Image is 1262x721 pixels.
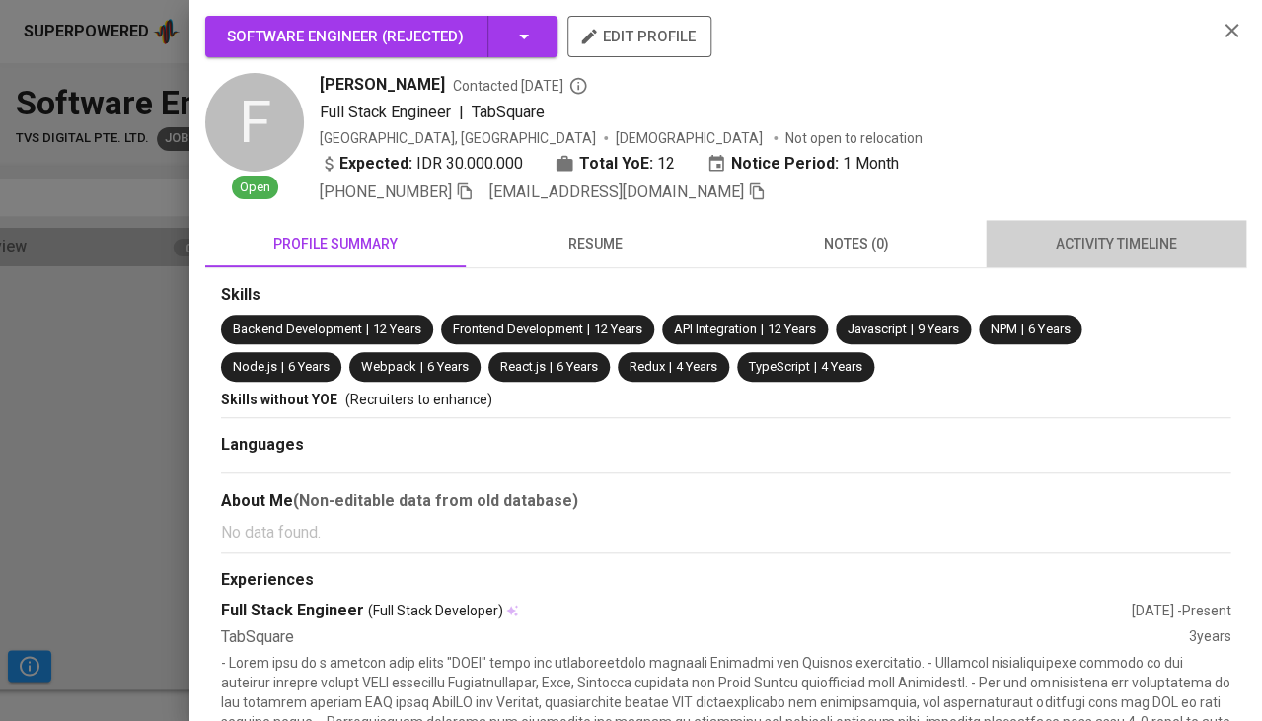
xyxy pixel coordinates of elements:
span: | [420,358,423,377]
div: 1 Month [706,152,899,176]
p: Not open to relocation [785,128,923,148]
span: 9 Years [918,322,959,336]
span: TypeScript [749,359,810,374]
span: | [281,358,284,377]
span: 12 Years [594,322,642,336]
span: 12 [657,152,675,176]
span: activity timeline [998,232,1234,256]
span: | [911,321,914,339]
div: 3 years [1188,626,1230,649]
span: 6 Years [1028,322,1070,336]
span: [PHONE_NUMBER] [320,182,452,201]
span: [DEMOGRAPHIC_DATA] [616,128,766,148]
span: | [366,321,369,339]
b: Expected: [339,152,412,176]
span: | [814,358,817,377]
span: 12 Years [768,322,816,336]
div: Skills [221,284,1230,307]
span: Backend Development [233,322,362,336]
span: edit profile [583,24,696,49]
span: Contacted [DATE] [453,76,588,96]
span: (Full Stack Developer) [368,601,503,620]
a: edit profile [567,28,711,43]
span: (Recruiters to enhance) [345,392,492,407]
svg: By Batam recruiter [568,76,588,96]
span: API Integration [674,322,757,336]
span: React.js [500,359,546,374]
span: TabSquare [472,103,545,121]
span: resume [478,232,714,256]
span: | [587,321,590,339]
span: | [1021,321,1024,339]
span: Skills without YOE [221,392,337,407]
span: 12 Years [373,322,421,336]
div: [GEOGRAPHIC_DATA], [GEOGRAPHIC_DATA] [320,128,596,148]
div: Full Stack Engineer [221,600,1131,622]
button: edit profile [567,16,711,57]
span: Redux [630,359,665,374]
span: | [550,358,553,377]
span: 6 Years [288,359,330,374]
span: Frontend Development [453,322,583,336]
span: Webpack [361,359,416,374]
div: Experiences [221,569,1230,592]
span: 4 Years [821,359,862,374]
div: IDR 30.000.000 [320,152,523,176]
span: NPM [991,322,1017,336]
span: profile summary [217,232,454,256]
b: (Non-editable data from old database) [293,491,578,510]
div: [DATE] - Present [1131,601,1230,620]
span: Full Stack Engineer [320,103,451,121]
span: 6 Years [427,359,469,374]
button: Software Engineer (Rejected) [205,16,557,57]
span: notes (0) [738,232,975,256]
p: No data found. [221,521,1230,544]
span: Node.js [233,359,277,374]
div: F [205,73,304,172]
span: 6 Years [557,359,598,374]
span: [EMAIL_ADDRESS][DOMAIN_NAME] [489,182,744,201]
b: Total YoE: [579,152,653,176]
div: Languages [221,434,1230,457]
span: Javascript [848,322,907,336]
div: About Me [221,489,1230,513]
span: Open [232,179,278,197]
span: | [459,101,464,124]
span: | [669,358,672,377]
span: Software Engineer ( Rejected ) [227,28,464,45]
b: Notice Period: [731,152,839,176]
span: 4 Years [676,359,717,374]
span: | [761,321,764,339]
div: TabSquare [221,626,1188,649]
span: [PERSON_NAME] [320,73,445,97]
